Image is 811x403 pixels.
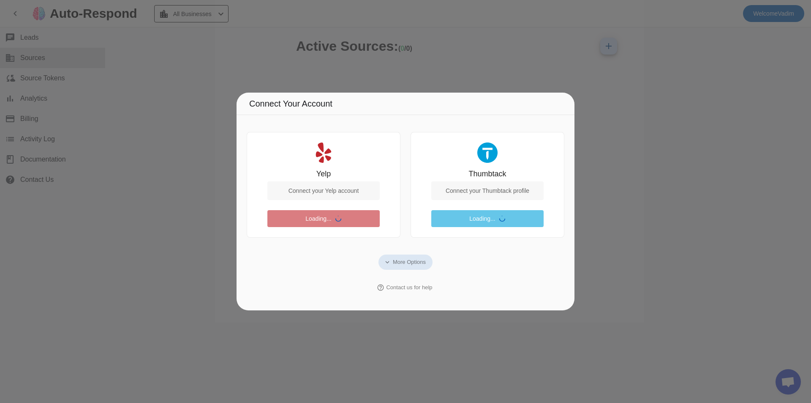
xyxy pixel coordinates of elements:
[313,143,334,163] img: Yelp
[372,280,439,295] button: Contact us for help
[378,255,433,270] button: More Options
[468,170,506,178] div: Thumbtack
[377,284,384,291] mat-icon: help_outline
[249,97,332,110] span: Connect Your Account
[386,283,432,292] span: Contact us for help
[393,258,426,266] span: More Options
[477,143,498,163] img: Thumbtack
[431,181,544,200] div: Connect your Thumbtack profile
[384,258,391,266] mat-icon: expand_more
[267,181,380,200] div: Connect your Yelp account
[316,170,331,178] div: Yelp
